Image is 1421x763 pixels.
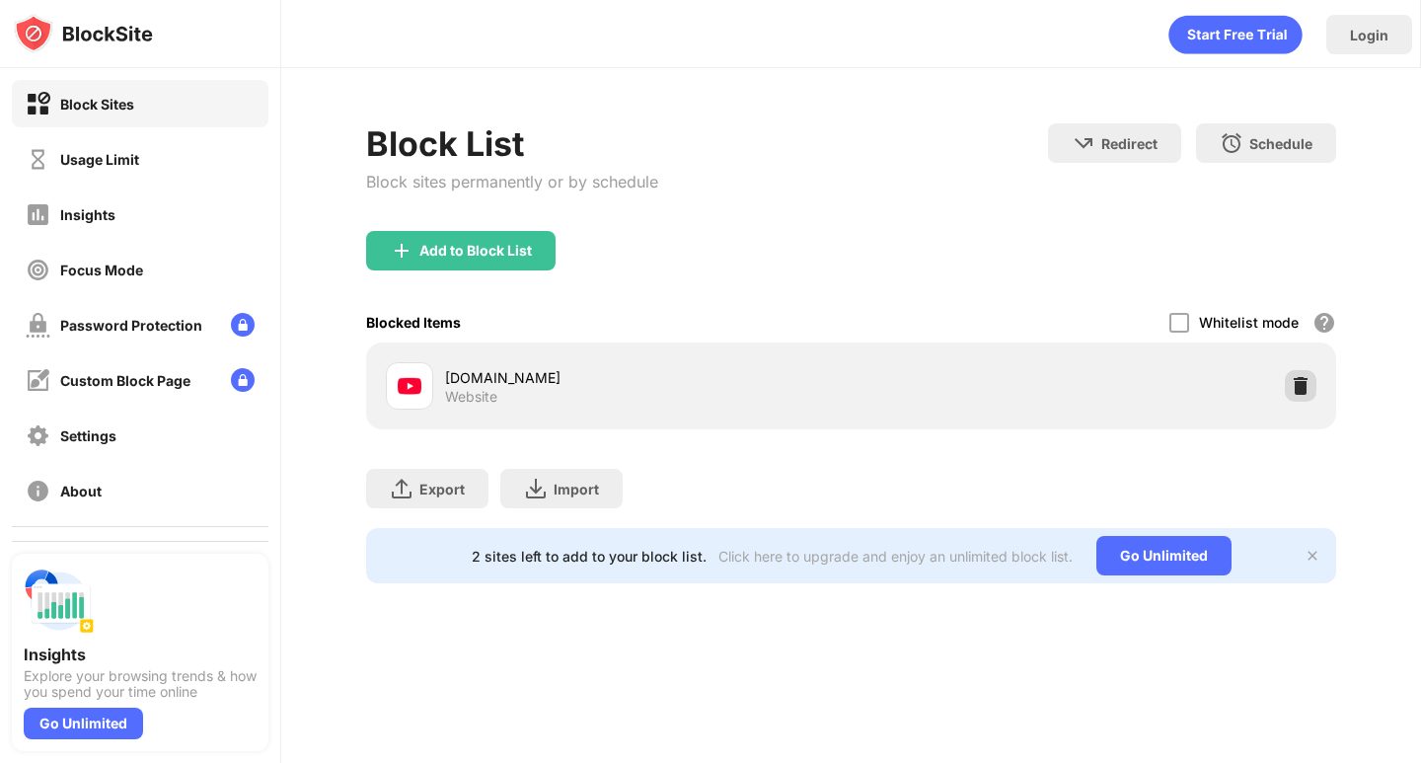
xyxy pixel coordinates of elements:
img: focus-off.svg [26,258,50,282]
img: push-insights.svg [24,566,95,637]
img: time-usage-off.svg [26,147,50,172]
div: Block List [366,123,658,164]
div: About [60,483,102,499]
img: customize-block-page-off.svg [26,368,50,393]
img: logo-blocksite.svg [14,14,153,53]
img: insights-off.svg [26,202,50,227]
div: Usage Limit [60,151,139,168]
img: settings-off.svg [26,423,50,448]
img: about-off.svg [26,479,50,503]
div: Explore your browsing trends & how you spend your time online [24,668,257,700]
div: Insights [60,206,115,223]
div: Focus Mode [60,262,143,278]
div: Whitelist mode [1199,314,1299,331]
div: Block sites permanently or by schedule [366,172,658,191]
div: 2 sites left to add to your block list. [472,548,707,565]
div: [DOMAIN_NAME] [445,367,851,388]
img: block-on.svg [26,92,50,116]
div: Import [554,481,599,497]
div: Go Unlimited [1096,536,1232,575]
div: Blocked Items [366,314,461,331]
div: Password Protection [60,317,202,334]
img: lock-menu.svg [231,313,255,337]
img: favicons [398,374,421,398]
div: Login [1350,27,1388,43]
div: Export [419,481,465,497]
img: x-button.svg [1305,548,1320,564]
div: Add to Block List [419,243,532,259]
div: Website [445,388,497,406]
div: Settings [60,427,116,444]
div: Go Unlimited [24,708,143,739]
img: lock-menu.svg [231,368,255,392]
div: Custom Block Page [60,372,190,389]
div: animation [1168,15,1303,54]
div: Insights [24,645,257,664]
div: Redirect [1101,135,1158,152]
div: Block Sites [60,96,134,113]
div: Schedule [1249,135,1312,152]
img: password-protection-off.svg [26,313,50,338]
div: Click here to upgrade and enjoy an unlimited block list. [718,548,1073,565]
